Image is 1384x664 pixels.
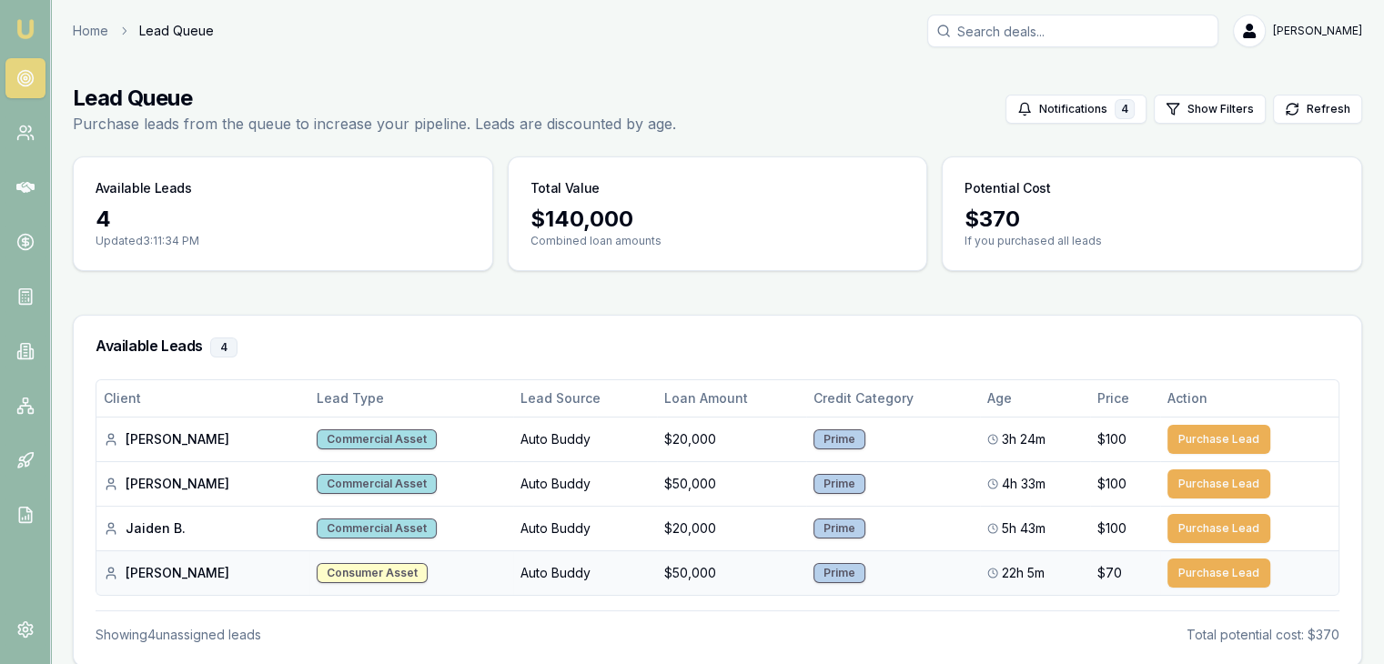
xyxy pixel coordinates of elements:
[1097,519,1126,538] span: $100
[317,474,437,494] div: Commercial Asset
[104,519,302,538] div: Jaiden B.
[1002,564,1045,582] span: 22h 5m
[513,550,657,595] td: Auto Buddy
[210,337,237,357] div: 4
[1167,514,1270,543] button: Purchase Lead
[1167,558,1270,588] button: Purchase Lead
[73,22,108,40] a: Home
[657,417,806,461] td: $20,000
[657,461,806,506] td: $50,000
[813,563,865,583] div: Prime
[1090,380,1160,417] th: Price
[1187,626,1339,644] div: Total potential cost: $370
[1002,519,1046,538] span: 5h 43m
[1273,95,1362,124] button: Refresh
[317,429,437,449] div: Commercial Asset
[1097,475,1126,493] span: $100
[73,84,676,113] h1: Lead Queue
[1005,95,1147,124] button: Notifications4
[806,380,980,417] th: Credit Category
[513,380,657,417] th: Lead Source
[1002,475,1046,493] span: 4h 33m
[96,205,470,234] div: 4
[1154,95,1266,124] button: Show Filters
[1115,99,1135,119] div: 4
[813,429,865,449] div: Prime
[104,475,302,493] div: [PERSON_NAME]
[96,380,309,417] th: Client
[317,563,428,583] div: Consumer Asset
[309,380,513,417] th: Lead Type
[1097,430,1126,448] span: $100
[513,417,657,461] td: Auto Buddy
[96,179,192,197] h3: Available Leads
[139,22,214,40] span: Lead Queue
[657,550,806,595] td: $50,000
[15,18,36,40] img: emu-icon-u.png
[96,337,1339,357] h3: Available Leads
[657,380,806,417] th: Loan Amount
[1097,564,1122,582] span: $70
[96,626,261,644] div: Showing 4 unassigned lead s
[104,430,302,448] div: [PERSON_NAME]
[980,380,1090,417] th: Age
[73,22,214,40] nav: breadcrumb
[513,461,657,506] td: Auto Buddy
[657,506,806,550] td: $20,000
[73,113,676,135] p: Purchase leads from the queue to increase your pipeline. Leads are discounted by age.
[530,205,905,234] div: $ 140,000
[1167,425,1270,454] button: Purchase Lead
[1160,380,1339,417] th: Action
[813,518,865,538] div: Prime
[965,234,1339,248] p: If you purchased all leads
[1002,430,1046,448] span: 3h 24m
[530,234,905,248] p: Combined loan amounts
[1167,469,1270,498] button: Purchase Lead
[965,205,1339,234] div: $ 370
[104,564,302,582] div: [PERSON_NAME]
[317,518,437,538] div: Commercial Asset
[530,179,600,197] h3: Total Value
[96,234,470,248] p: Updated 3:11:34 PM
[965,179,1050,197] h3: Potential Cost
[1273,24,1362,38] span: [PERSON_NAME]
[513,506,657,550] td: Auto Buddy
[813,474,865,494] div: Prime
[927,15,1218,47] input: Search deals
